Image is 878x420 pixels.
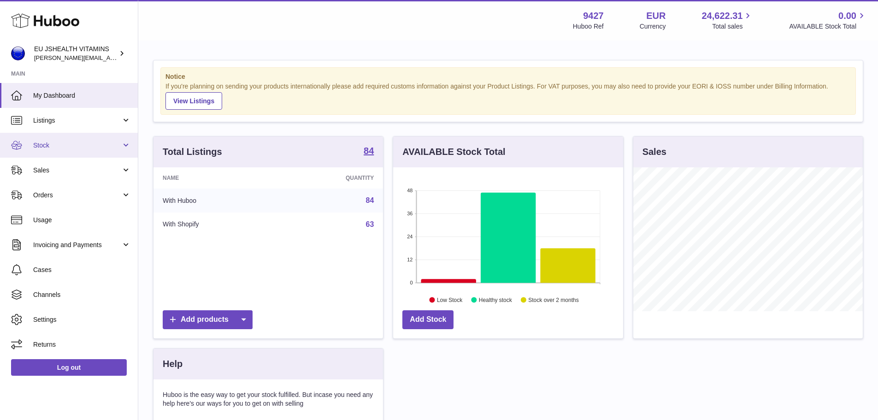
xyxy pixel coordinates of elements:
span: Returns [33,340,131,349]
a: 84 [364,146,374,157]
a: 24,622.31 Total sales [701,10,753,31]
p: Huboo is the easy way to get your stock fulfilled. But incase you need any help here's our ways f... [163,390,374,408]
text: 48 [407,188,413,193]
span: Settings [33,315,131,324]
div: EU JSHEALTH VITAMINS [34,45,117,62]
a: Add Stock [402,310,454,329]
span: Listings [33,116,121,125]
text: 0 [410,280,413,285]
h3: Help [163,358,183,370]
span: Total sales [712,22,753,31]
div: Huboo Ref [573,22,604,31]
a: Log out [11,359,127,376]
a: 63 [366,220,374,228]
strong: 9427 [583,10,604,22]
text: 12 [407,257,413,262]
text: Stock over 2 months [529,296,579,303]
text: 36 [407,211,413,216]
a: 84 [366,196,374,204]
div: If you're planning on sending your products internationally please add required customs informati... [165,82,851,110]
text: Healthy stock [479,296,513,303]
div: Currency [640,22,666,31]
span: Cases [33,266,131,274]
strong: Notice [165,72,851,81]
h3: Total Listings [163,146,222,158]
span: 24,622.31 [701,10,742,22]
span: Usage [33,216,131,225]
strong: EUR [646,10,666,22]
td: With Huboo [153,189,277,213]
text: 24 [407,234,413,239]
h3: AVAILABLE Stock Total [402,146,505,158]
a: View Listings [165,92,222,110]
span: [PERSON_NAME][EMAIL_ADDRESS][DOMAIN_NAME] [34,54,185,61]
span: AVAILABLE Stock Total [789,22,867,31]
span: Orders [33,191,121,200]
a: 0.00 AVAILABLE Stock Total [789,10,867,31]
span: Stock [33,141,121,150]
span: Channels [33,290,131,299]
td: With Shopify [153,213,277,237]
span: Invoicing and Payments [33,241,121,249]
span: My Dashboard [33,91,131,100]
a: Add products [163,310,253,329]
img: laura@jessicasepel.com [11,47,25,60]
th: Quantity [277,167,383,189]
h3: Sales [642,146,666,158]
span: Sales [33,166,121,175]
span: 0.00 [838,10,856,22]
th: Name [153,167,277,189]
text: Low Stock [437,296,463,303]
strong: 84 [364,146,374,155]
